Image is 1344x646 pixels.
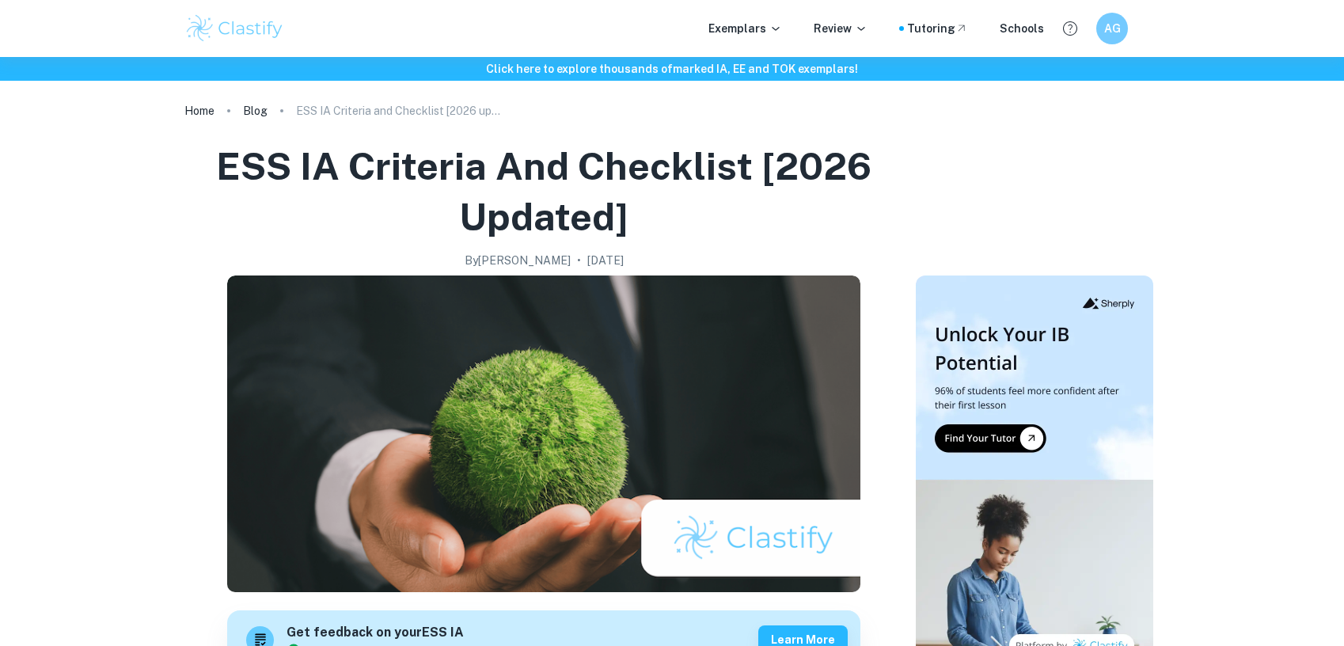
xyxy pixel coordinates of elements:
[465,252,571,269] h2: By [PERSON_NAME]
[287,623,475,643] h6: Get feedback on your ESS IA
[1103,20,1122,37] h6: AG
[1000,20,1044,37] a: Schools
[907,20,968,37] a: Tutoring
[1096,13,1128,44] button: AG
[1057,15,1084,42] button: Help and Feedback
[708,20,782,37] p: Exemplars
[184,100,215,122] a: Home
[184,13,285,44] img: Clastify logo
[227,275,860,592] img: ESS IA Criteria and Checklist [2026 updated] cover image
[587,252,624,269] h2: [DATE]
[243,100,268,122] a: Blog
[3,60,1341,78] h6: Click here to explore thousands of marked IA, EE and TOK exemplars !
[191,141,897,242] h1: ESS IA Criteria and Checklist [2026 updated]
[814,20,868,37] p: Review
[296,102,502,120] p: ESS IA Criteria and Checklist [2026 updated]
[577,252,581,269] p: •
